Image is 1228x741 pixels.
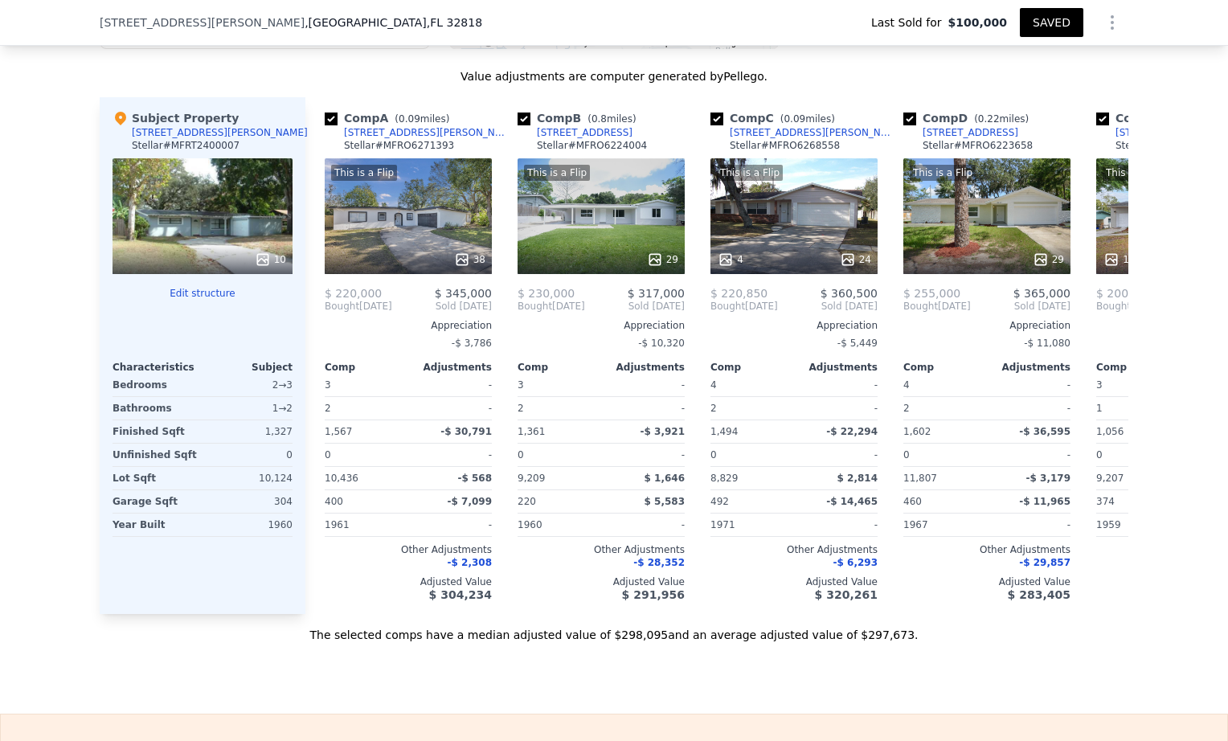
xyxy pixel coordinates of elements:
div: Characteristics [113,361,203,374]
div: Comp [1096,361,1180,374]
div: Stellar # MFRT2400007 [132,139,239,152]
div: 1971 [710,514,791,536]
div: - [604,444,685,466]
div: 38 [454,252,485,268]
div: 1 [1103,252,1129,268]
span: 0.09 [784,113,805,125]
div: Other Adjustments [325,543,492,556]
div: - [604,374,685,396]
div: Appreciation [325,319,492,332]
div: Finished Sqft [113,420,199,443]
div: This is a Flip [910,165,976,181]
span: $ 320,261 [815,588,878,601]
div: [DATE] [518,300,585,313]
span: , FL 32818 [427,16,482,29]
span: $ 230,000 [518,287,575,300]
span: 374 [1096,496,1115,507]
div: - [797,444,878,466]
div: Comp D [903,110,1035,126]
span: 11,807 [903,473,937,484]
span: -$ 36,595 [1019,426,1070,437]
div: Stellar # MFRO6271393 [344,139,454,152]
span: 1,602 [903,426,931,437]
span: -$ 7,099 [448,496,492,507]
div: Adjustments [987,361,1070,374]
div: - [990,374,1070,396]
span: 4 [710,379,717,391]
div: - [411,397,492,420]
div: 1961 [325,514,405,536]
span: $ 1,646 [645,473,685,484]
div: Adjusted Value [903,575,1070,588]
div: [STREET_ADDRESS][PERSON_NAME] [344,126,511,139]
div: 1960 [206,514,293,536]
span: $ 2,814 [837,473,878,484]
div: 1960 [518,514,598,536]
div: - [411,444,492,466]
div: Comp [710,361,794,374]
span: -$ 3,786 [452,338,492,349]
span: Bought [325,300,359,313]
span: 3 [325,379,331,391]
div: [STREET_ADDRESS] [1115,126,1211,139]
span: 1,567 [325,426,352,437]
span: -$ 6,293 [833,557,878,568]
span: -$ 2,308 [448,557,492,568]
span: Bought [903,300,938,313]
span: -$ 29,857 [1019,557,1070,568]
span: 0 [325,449,331,461]
div: - [604,514,685,536]
div: Adjusted Value [518,575,685,588]
span: 400 [325,496,343,507]
div: - [411,514,492,536]
div: Bedrooms [113,374,199,396]
a: [STREET_ADDRESS] [1096,126,1211,139]
span: $ 304,234 [429,588,492,601]
span: $ 283,405 [1008,588,1070,601]
span: 0 [518,449,524,461]
div: - [797,374,878,396]
div: [STREET_ADDRESS][PERSON_NAME] [730,126,897,139]
div: - [990,444,1070,466]
span: 0 [1096,449,1103,461]
div: Comp [903,361,987,374]
div: 1967 [903,514,984,536]
span: Bought [710,300,745,313]
div: - [411,374,492,396]
span: -$ 3,179 [1026,473,1070,484]
span: 10,436 [325,473,358,484]
div: Adjusted Value [325,575,492,588]
div: Comp A [325,110,456,126]
span: $ 345,000 [435,287,492,300]
div: Adjustments [408,361,492,374]
span: 0 [710,449,717,461]
div: Value adjustments are computer generated by Pellego . [100,68,1128,84]
div: This is a Flip [524,165,590,181]
div: The selected comps have a median adjusted value of $298,095 and an average adjusted value of $297... [100,614,1128,643]
div: 2 [710,397,791,420]
span: 3 [518,379,524,391]
div: [STREET_ADDRESS] [537,126,632,139]
div: 1 [1096,397,1177,420]
span: 460 [903,496,922,507]
span: Sold [DATE] [971,300,1070,313]
div: Comp B [518,110,643,126]
span: -$ 11,080 [1024,338,1070,349]
div: Unfinished Sqft [113,444,199,466]
div: Year Built [113,514,199,536]
div: Adjustments [794,361,878,374]
span: 1,494 [710,426,738,437]
div: 2 [518,397,598,420]
div: Lot Sqft [113,467,199,489]
span: ( miles) [388,113,456,125]
div: Adjustments [601,361,685,374]
div: This is a Flip [717,165,783,181]
span: , [GEOGRAPHIC_DATA] [305,14,482,31]
span: -$ 5,449 [837,338,878,349]
span: 1,056 [1096,426,1124,437]
div: 2 → 3 [206,374,293,396]
div: Bathrooms [113,397,199,420]
span: 0.8 [591,113,607,125]
div: 4 [718,252,743,268]
span: -$ 11,965 [1019,496,1070,507]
